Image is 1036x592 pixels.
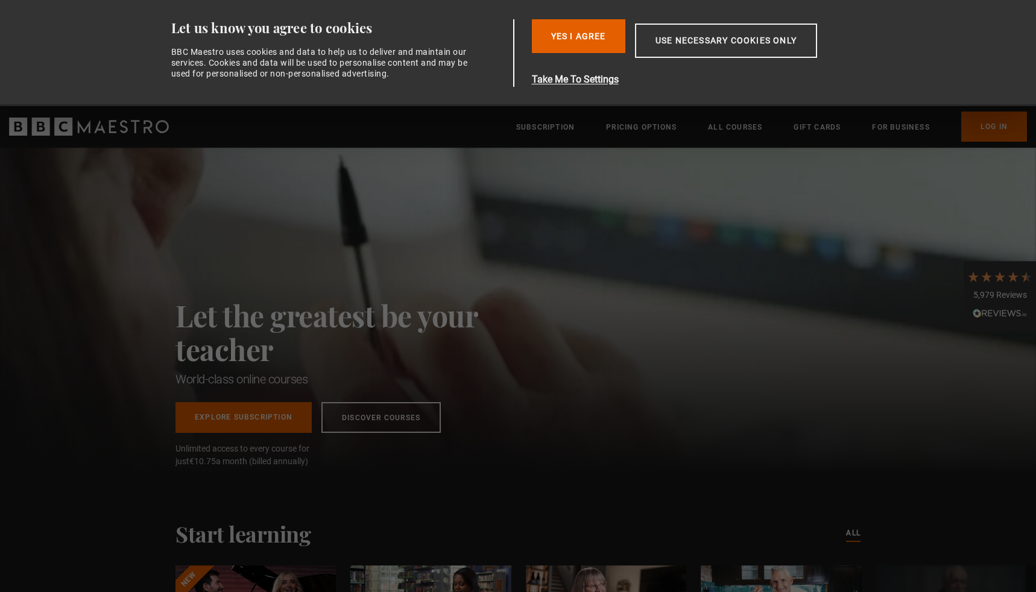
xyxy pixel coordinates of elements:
h2: Start learning [175,521,311,546]
h1: World-class online courses [175,371,531,388]
a: Subscription [516,121,575,133]
div: Read All Reviews [967,307,1033,322]
a: Log In [961,112,1027,142]
div: 5,979 Reviews [967,289,1033,301]
a: Pricing Options [606,121,677,133]
a: All [846,527,861,540]
svg: BBC Maestro [9,118,169,136]
a: Gift Cards [794,121,841,133]
div: 4.7 Stars [967,270,1033,283]
h2: Let the greatest be your teacher [175,298,531,366]
span: Unlimited access to every course for just a month (billed annually) [175,442,338,468]
a: All Courses [708,121,762,133]
button: Yes I Agree [532,19,625,53]
a: Discover Courses [321,402,441,433]
a: Explore Subscription [175,402,312,433]
img: REVIEWS.io [973,309,1027,317]
span: €10.75 [189,456,216,466]
button: Use necessary cookies only [635,24,817,58]
a: For business [872,121,929,133]
div: Let us know you agree to cookies [171,19,509,37]
nav: Primary [516,112,1027,142]
div: 5,979 ReviewsRead All Reviews [964,261,1036,331]
button: Take Me To Settings [532,72,874,87]
div: BBC Maestro uses cookies and data to help us to deliver and maintain our services. Cookies and da... [171,46,475,80]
